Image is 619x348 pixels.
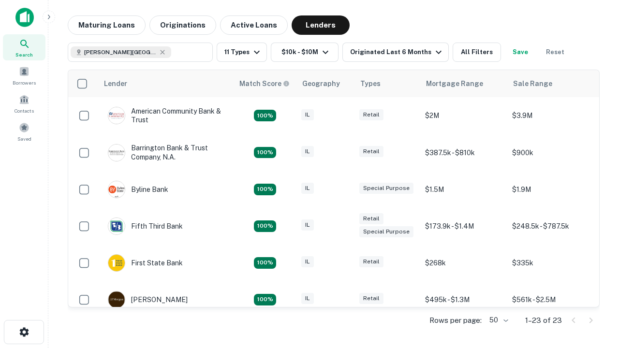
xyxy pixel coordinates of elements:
[359,256,383,267] div: Retail
[108,145,125,161] img: picture
[540,43,571,62] button: Reset
[68,15,146,35] button: Maturing Loans
[507,208,594,245] td: $248.5k - $787.5k
[217,43,267,62] button: 11 Types
[420,97,507,134] td: $2M
[108,107,224,124] div: American Community Bank & Trust
[350,46,444,58] div: Originated Last 6 Months
[239,78,288,89] h6: Match Score
[3,118,45,145] a: Saved
[359,183,413,194] div: Special Purpose
[108,181,168,198] div: Byline Bank
[104,78,127,89] div: Lender
[342,43,449,62] button: Originated Last 6 Months
[108,217,183,235] div: Fifth Third Bank
[513,78,552,89] div: Sale Range
[359,146,383,157] div: Retail
[292,15,350,35] button: Lenders
[302,78,340,89] div: Geography
[108,255,125,271] img: picture
[359,226,413,237] div: Special Purpose
[254,147,276,159] div: Matching Properties: 3, hasApolloMatch: undefined
[108,254,183,272] div: First State Bank
[453,43,501,62] button: All Filters
[571,271,619,317] iframe: Chat Widget
[420,281,507,318] td: $495k - $1.3M
[354,70,420,97] th: Types
[301,146,314,157] div: IL
[84,48,157,57] span: [PERSON_NAME][GEOGRAPHIC_DATA], [GEOGRAPHIC_DATA]
[426,78,483,89] div: Mortgage Range
[507,97,594,134] td: $3.9M
[420,70,507,97] th: Mortgage Range
[108,144,224,161] div: Barrington Bank & Trust Company, N.a.
[486,313,510,327] div: 50
[15,107,34,115] span: Contacts
[301,219,314,231] div: IL
[271,43,339,62] button: $10k - $10M
[296,70,354,97] th: Geography
[301,256,314,267] div: IL
[505,43,536,62] button: Save your search to get updates of matches that match your search criteria.
[301,293,314,304] div: IL
[507,70,594,97] th: Sale Range
[108,218,125,234] img: picture
[429,315,482,326] p: Rows per page:
[359,109,383,120] div: Retail
[149,15,216,35] button: Originations
[108,291,125,308] img: picture
[3,90,45,116] a: Contacts
[507,281,594,318] td: $561k - $2.5M
[359,213,383,224] div: Retail
[254,110,276,121] div: Matching Properties: 2, hasApolloMatch: undefined
[301,183,314,194] div: IL
[234,70,296,97] th: Capitalize uses an advanced AI algorithm to match your search with the best lender. The match sco...
[108,291,188,308] div: [PERSON_NAME]
[420,134,507,171] td: $387.5k - $810k
[525,315,562,326] p: 1–23 of 23
[220,15,288,35] button: Active Loans
[239,78,290,89] div: Capitalize uses an advanced AI algorithm to match your search with the best lender. The match sco...
[420,245,507,281] td: $268k
[17,135,31,143] span: Saved
[254,294,276,305] div: Matching Properties: 3, hasApolloMatch: undefined
[13,79,36,87] span: Borrowers
[15,51,33,58] span: Search
[108,107,125,124] img: picture
[507,134,594,171] td: $900k
[360,78,381,89] div: Types
[254,220,276,232] div: Matching Properties: 2, hasApolloMatch: undefined
[108,181,125,198] img: picture
[254,257,276,269] div: Matching Properties: 2, hasApolloMatch: undefined
[507,171,594,208] td: $1.9M
[3,34,45,60] a: Search
[98,70,234,97] th: Lender
[15,8,34,27] img: capitalize-icon.png
[359,293,383,304] div: Retail
[420,171,507,208] td: $1.5M
[301,109,314,120] div: IL
[420,208,507,245] td: $173.9k - $1.4M
[507,245,594,281] td: $335k
[3,62,45,88] a: Borrowers
[254,184,276,195] div: Matching Properties: 2, hasApolloMatch: undefined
